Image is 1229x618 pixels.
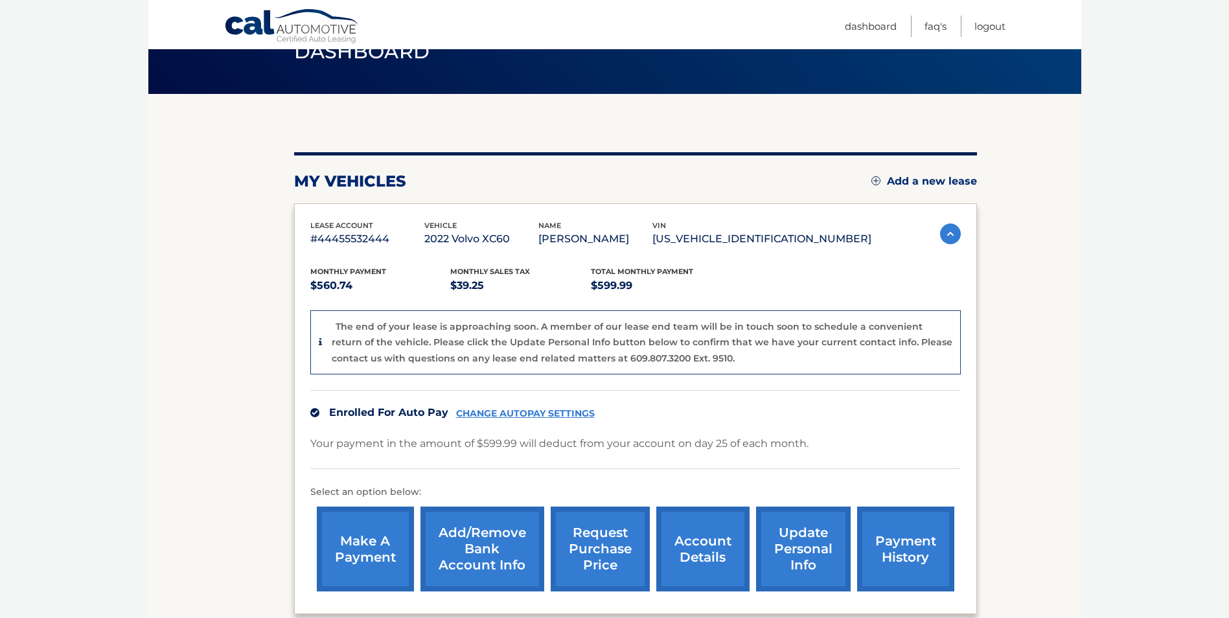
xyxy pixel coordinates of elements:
[656,507,750,591] a: account details
[551,507,650,591] a: request purchase price
[871,175,977,188] a: Add a new lease
[310,485,961,500] p: Select an option below:
[224,8,360,46] a: Cal Automotive
[538,221,561,230] span: name
[332,321,952,364] p: The end of your lease is approaching soon. A member of our lease end team will be in touch soon t...
[310,408,319,417] img: check.svg
[310,267,386,276] span: Monthly Payment
[329,406,448,418] span: Enrolled For Auto Pay
[310,435,809,453] p: Your payment in the amount of $599.99 will deduct from your account on day 25 of each month.
[591,277,731,295] p: $599.99
[845,16,897,37] a: Dashboard
[591,267,693,276] span: Total Monthly Payment
[857,507,954,591] a: payment history
[310,230,424,248] p: #44455532444
[294,40,430,63] span: Dashboard
[450,277,591,295] p: $39.25
[424,221,457,230] span: vehicle
[317,507,414,591] a: make a payment
[424,230,538,248] p: 2022 Volvo XC60
[925,16,947,37] a: FAQ's
[652,221,666,230] span: vin
[538,230,652,248] p: [PERSON_NAME]
[310,277,451,295] p: $560.74
[756,507,851,591] a: update personal info
[456,408,595,419] a: CHANGE AUTOPAY SETTINGS
[294,172,406,191] h2: my vehicles
[652,230,871,248] p: [US_VEHICLE_IDENTIFICATION_NUMBER]
[310,221,373,230] span: lease account
[871,176,880,185] img: add.svg
[420,507,544,591] a: Add/Remove bank account info
[974,16,1005,37] a: Logout
[940,223,961,244] img: accordion-active.svg
[450,267,530,276] span: Monthly sales Tax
